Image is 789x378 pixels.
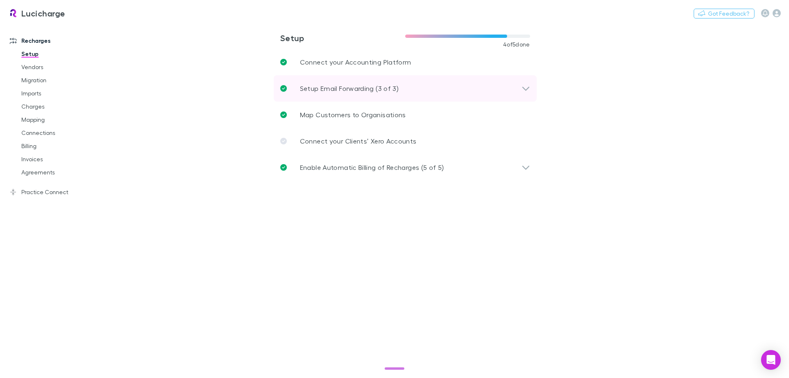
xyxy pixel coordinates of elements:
[13,60,111,74] a: Vendors
[300,110,406,120] p: Map Customers to Organisations
[13,153,111,166] a: Invoices
[274,75,537,102] div: Setup Email Forwarding (3 of 3)
[2,186,111,199] a: Practice Connect
[13,139,111,153] a: Billing
[3,3,70,23] a: Lucicharge
[13,74,111,87] a: Migration
[274,49,537,75] a: Connect your Accounting Platform
[13,87,111,100] a: Imports
[13,166,111,179] a: Agreements
[13,47,111,60] a: Setup
[280,33,405,43] h3: Setup
[300,136,417,146] p: Connect your Clients’ Xero Accounts
[694,9,754,19] button: Got Feedback?
[2,34,111,47] a: Recharges
[13,100,111,113] a: Charges
[274,102,537,128] a: Map Customers to Organisations
[300,162,444,172] p: Enable Automatic Billing of Recharges (5 of 5)
[300,57,411,67] p: Connect your Accounting Platform
[8,8,18,18] img: Lucicharge's Logo
[21,8,65,18] h3: Lucicharge
[274,128,537,154] a: Connect your Clients’ Xero Accounts
[300,83,399,93] p: Setup Email Forwarding (3 of 3)
[503,41,530,48] span: 4 of 5 done
[274,154,537,181] div: Enable Automatic Billing of Recharges (5 of 5)
[761,350,781,370] div: Open Intercom Messenger
[13,113,111,126] a: Mapping
[13,126,111,139] a: Connections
